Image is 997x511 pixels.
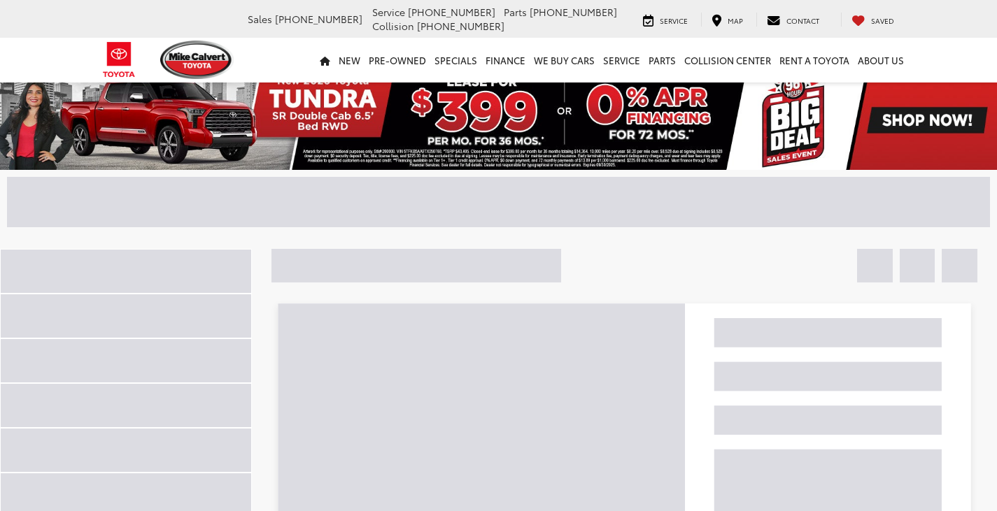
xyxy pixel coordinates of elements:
a: My Saved Vehicles [841,13,905,27]
a: Pre-Owned [365,38,430,82]
a: Map [701,13,754,27]
span: Service [372,5,405,19]
a: Specials [430,38,481,82]
a: Rent a Toyota [775,38,854,82]
span: [PHONE_NUMBER] [408,5,495,19]
a: Finance [481,38,530,82]
span: Service [660,15,688,26]
span: [PHONE_NUMBER] [417,19,504,33]
a: Contact [756,13,830,27]
img: Toyota [93,37,146,82]
span: [PHONE_NUMBER] [530,5,617,19]
img: Mike Calvert Toyota [160,41,234,79]
a: Service [599,38,644,82]
a: Collision Center [680,38,775,82]
span: Sales [248,12,272,26]
a: New [334,38,365,82]
span: Collision [372,19,414,33]
a: WE BUY CARS [530,38,599,82]
span: [PHONE_NUMBER] [275,12,362,26]
span: Map [728,15,743,26]
span: Contact [786,15,819,26]
a: Home [316,38,334,82]
a: About Us [854,38,908,82]
a: Parts [644,38,680,82]
a: Service [632,13,698,27]
span: Saved [871,15,894,26]
span: Parts [504,5,527,19]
